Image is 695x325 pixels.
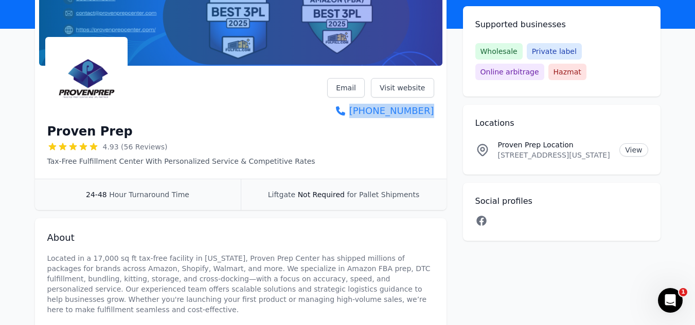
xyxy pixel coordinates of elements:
h2: About [47,231,434,245]
span: Private label [527,43,582,60]
span: 24-48 [86,190,107,199]
span: Not Required [298,190,345,199]
img: Proven Prep [47,39,126,117]
span: Liftgate [268,190,295,199]
h2: Social profiles [475,195,648,207]
a: [PHONE_NUMBER] [327,104,434,118]
p: Located in a 17,000 sq ft tax-free facility in [US_STATE], Proven Prep Center has shipped million... [47,253,434,315]
span: Wholesale [475,43,523,60]
h2: Supported businesses [475,18,648,31]
span: Hour Turnaround Time [109,190,189,199]
a: View [619,143,648,157]
span: 1 [679,288,687,296]
a: Email [327,78,365,98]
h2: Locations [475,117,648,129]
a: Visit website [371,78,434,98]
span: Hazmat [548,64,586,80]
h1: Proven Prep [47,123,133,140]
p: Proven Prep Location [498,140,612,150]
iframe: Intercom live chat [658,288,683,313]
span: Online arbitrage [475,64,544,80]
span: for Pallet Shipments [347,190,419,199]
span: 4.93 (56 Reviews) [103,142,168,152]
p: Tax-Free Fulfillment Center With Personalized Service & Competitive Rates [47,156,315,166]
p: [STREET_ADDRESS][US_STATE] [498,150,612,160]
